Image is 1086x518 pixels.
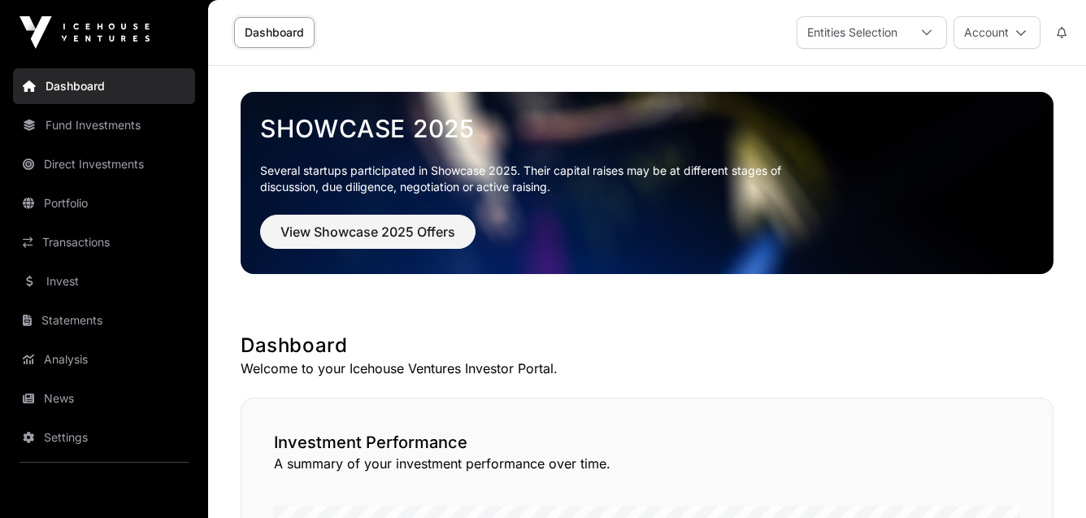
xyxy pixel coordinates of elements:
a: Dashboard [13,68,195,104]
a: Dashboard [234,17,315,48]
a: Invest [13,263,195,299]
a: News [13,381,195,416]
h2: Investment Performance [274,431,1020,454]
span: View Showcase 2025 Offers [280,222,455,242]
button: View Showcase 2025 Offers [260,215,476,249]
h1: Dashboard [241,333,1053,359]
a: Fund Investments [13,107,195,143]
a: Analysis [13,342,195,377]
div: Entities Selection [797,17,907,48]
img: Showcase 2025 [241,92,1053,274]
a: Portfolio [13,185,195,221]
a: Direct Investments [13,146,195,182]
a: Settings [13,420,195,455]
p: A summary of your investment performance over time. [274,454,1020,473]
p: Several startups participated in Showcase 2025. Their capital raises may be at different stages o... [260,163,806,195]
a: Showcase 2025 [260,114,1034,143]
a: View Showcase 2025 Offers [260,231,476,247]
p: Welcome to your Icehouse Ventures Investor Portal. [241,359,1053,378]
a: Transactions [13,224,195,260]
img: Icehouse Ventures Logo [20,16,150,49]
iframe: Chat Widget [1005,440,1086,518]
a: Statements [13,303,195,338]
button: Account [954,16,1040,49]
